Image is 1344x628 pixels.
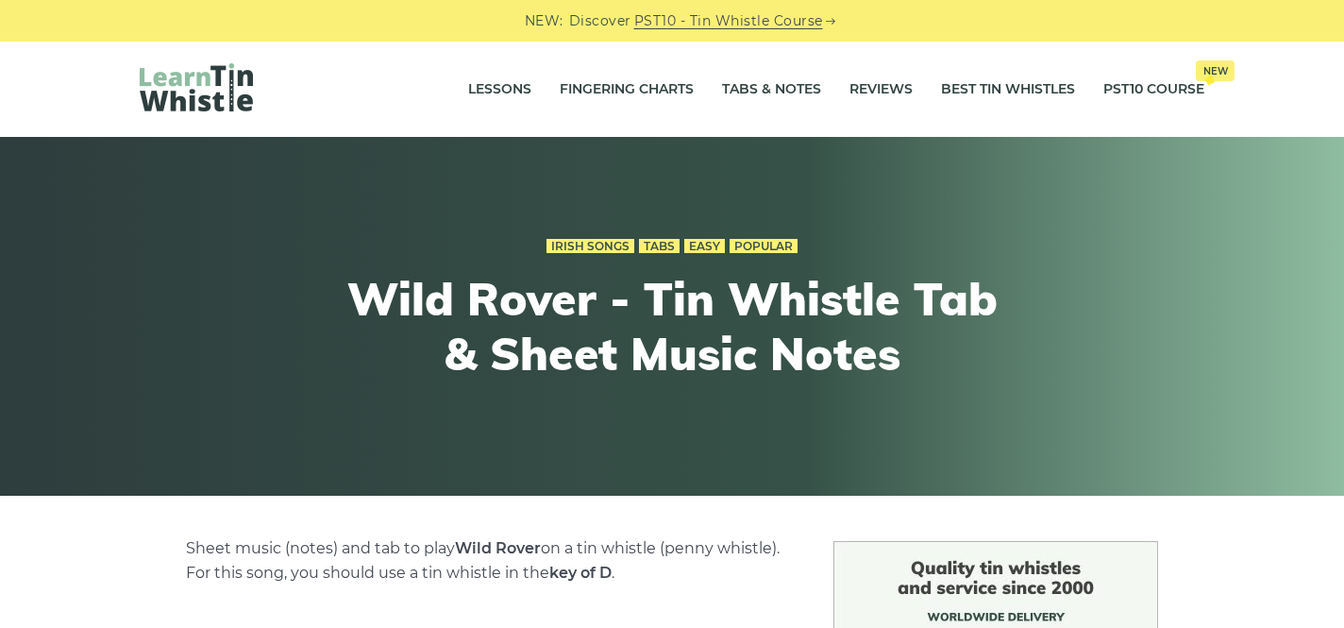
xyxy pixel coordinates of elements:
[325,272,1019,381] h1: Wild Rover - Tin Whistle Tab & Sheet Music Notes
[639,239,680,254] a: Tabs
[560,66,694,113] a: Fingering Charts
[140,63,253,111] img: LearnTinWhistle.com
[722,66,821,113] a: Tabs & Notes
[468,66,531,113] a: Lessons
[1103,66,1204,113] a: PST10 CourseNew
[941,66,1075,113] a: Best Tin Whistles
[455,539,541,557] strong: Wild Rover
[549,564,612,582] strong: key of D
[546,239,634,254] a: Irish Songs
[684,239,725,254] a: Easy
[1196,60,1235,81] span: New
[849,66,913,113] a: Reviews
[730,239,798,254] a: Popular
[186,536,788,586] p: Sheet music (notes) and tab to play on a tin whistle (penny whistle). For this song, you should u...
